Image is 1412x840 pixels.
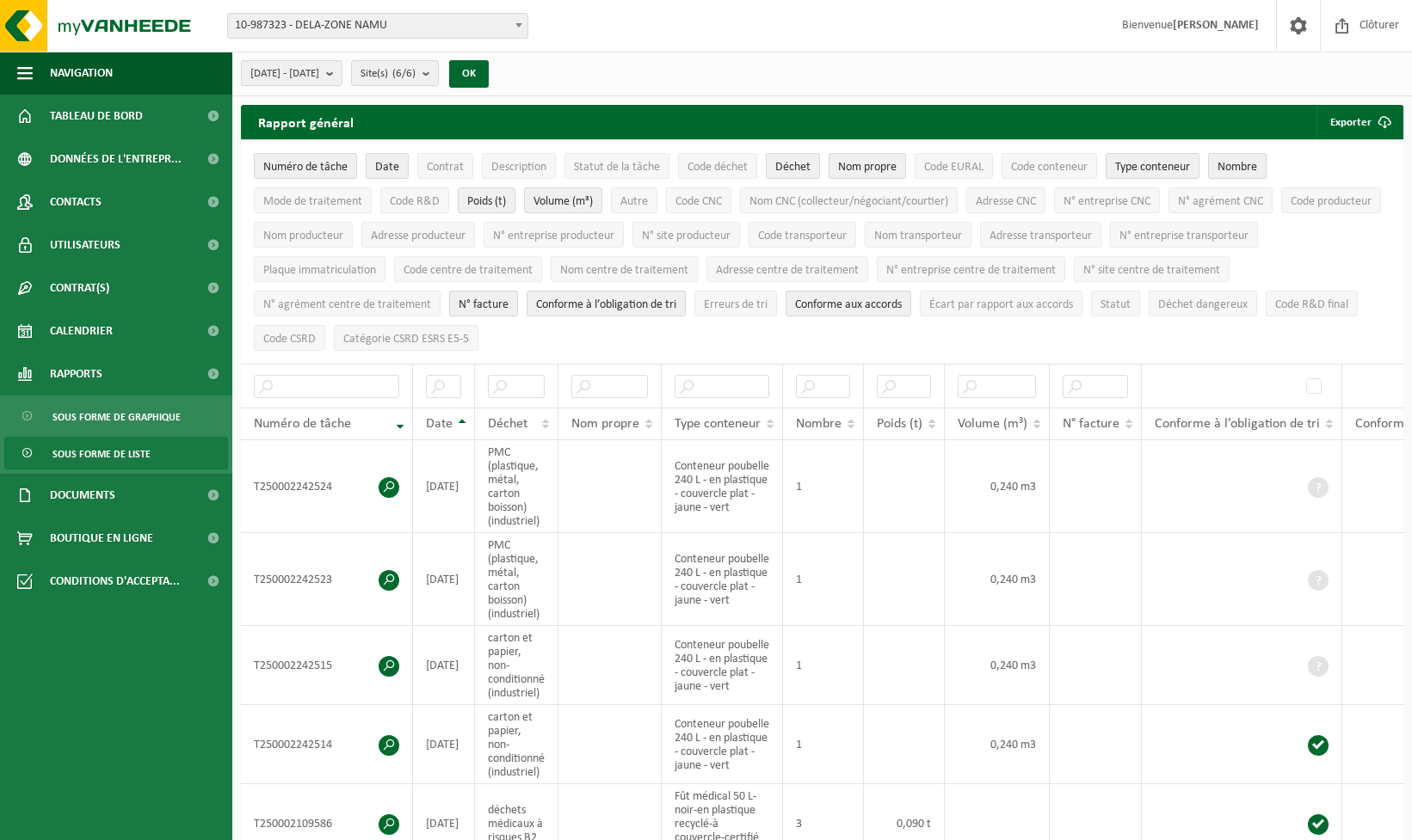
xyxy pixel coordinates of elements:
[536,298,676,311] span: Conforme à l’obligation de tri
[426,417,453,431] span: Date
[666,187,731,213] button: Code CNCCode CNC: Activate to sort
[877,417,922,431] span: Poids (t)
[1168,187,1273,213] button: N° agrément CNCN° agrément CNC: Activate to sort
[783,705,864,784] td: 1
[945,440,1050,533] td: 0,240 m3
[945,705,1050,784] td: 0,240 m3
[620,195,648,208] span: Autre
[50,95,143,138] span: Tableau de bord
[371,230,466,242] span: Adresse producteur
[1074,256,1230,282] button: N° site centre de traitementN° site centre de traitement: Activate to sort
[611,187,657,213] button: AutreAutre: Activate to sort
[241,626,413,705] td: T250002242515
[491,161,546,174] span: Description
[449,291,518,316] button: N° factureN° facture: Activate to sort
[990,230,1092,242] span: Adresse transporteur
[874,230,962,242] span: Nom transporteur
[560,264,688,277] span: Nom centre de traitement
[966,187,1045,213] button: Adresse CNCAdresse CNC: Activate to sort
[241,705,413,784] td: T250002242514
[458,187,515,213] button: Poids (t)Poids (t): Activate to sort
[50,517,153,560] span: Boutique en ligne
[1091,291,1140,316] button: StatutStatut: Activate to sort
[865,222,971,248] button: Nom transporteurNom transporteur: Activate to sort
[524,187,602,213] button: Volume (m³)Volume (m³): Activate to sort
[675,417,761,431] span: Type conteneur
[783,533,864,626] td: 1
[574,161,660,174] span: Statut de la tâche
[413,705,475,784] td: [DATE]
[1002,153,1097,179] button: Code conteneurCode conteneur: Activate to sort
[394,256,542,282] button: Code centre de traitementCode centre de traitement: Activate to sort
[1275,298,1348,311] span: Code R&D final
[1063,417,1119,431] span: N° facture
[1064,195,1150,208] span: N° entreprise CNC
[241,105,371,139] h2: Rapport général
[783,626,864,705] td: 1
[1083,264,1220,277] span: N° site centre de traitement
[527,291,686,316] button: Conforme à l’obligation de tri : Activate to sort
[662,440,783,533] td: Conteneur poubelle 240 L - en plastique - couvercle plat - jaune - vert
[976,195,1036,208] span: Adresse CNC
[1115,161,1190,174] span: Type conteneur
[678,153,757,179] button: Code déchetCode déchet: Activate to sort
[254,417,351,431] span: Numéro de tâche
[920,291,1082,316] button: Écart par rapport aux accordsÉcart par rapport aux accords: Activate to sort
[413,626,475,705] td: [DATE]
[945,533,1050,626] td: 0,240 m3
[740,187,958,213] button: Nom CNC (collecteur/négociant/courtier)Nom CNC (collecteur/négociant/courtier): Activate to sort
[704,298,768,311] span: Erreurs de tri
[749,222,856,248] button: Code transporteurCode transporteur: Activate to sort
[50,310,113,353] span: Calendrier
[50,224,120,267] span: Utilisateurs
[390,195,440,208] span: Code R&D
[361,61,416,87] span: Site(s)
[632,222,740,248] button: N° site producteurN° site producteur : Activate to sort
[838,161,897,174] span: Nom propre
[886,264,1056,277] span: N° entreprise centre de traitement
[749,195,948,208] span: Nom CNC (collecteur/négociant/courtier)
[475,705,558,784] td: carton et papier, non-conditionné (industriel)
[924,161,983,174] span: Code EURAL
[254,291,441,316] button: N° agrément centre de traitementN° agrément centre de traitement: Activate to sort
[795,298,902,311] span: Conforme aux accords
[4,437,228,469] a: Sous forme de liste
[1158,298,1248,311] span: Déchet dangereux
[775,161,811,174] span: Déchet
[50,353,102,395] span: Rapports
[380,187,449,213] button: Code R&DCode R&amp;D: Activate to sort
[375,161,399,174] span: Date
[493,230,614,242] span: N° entreprise producteur
[929,298,1073,311] span: Écart par rapport aux accords
[1119,230,1249,242] span: N° entreprise transporteur
[228,14,527,38] span: 10-987323 - DELA-ZONE NAMU
[254,187,372,213] button: Mode de traitementMode de traitement: Activate to sort
[533,195,593,208] span: Volume (m³)
[250,61,319,87] span: [DATE] - [DATE]
[241,533,413,626] td: T250002242523
[263,230,343,242] span: Nom producteur
[796,417,842,431] span: Nombre
[675,195,722,208] span: Code CNC
[706,256,868,282] button: Adresse centre de traitementAdresse centre de traitement: Activate to sort
[343,333,469,346] span: Catégorie CSRD ESRS E5-5
[958,417,1027,431] span: Volume (m³)
[227,13,528,39] span: 10-987323 - DELA-ZONE NAMU
[263,264,376,277] span: Plaque immatriculation
[459,298,509,311] span: N° facture
[694,291,777,316] button: Erreurs de triErreurs de tri: Activate to sort
[417,153,473,179] button: ContratContrat: Activate to sort
[334,325,478,351] button: Catégorie CSRD ESRS E5-5Catégorie CSRD ESRS E5-5: Activate to sort
[1106,153,1199,179] button: Type conteneurType conteneur: Activate to sort
[551,256,698,282] button: Nom centre de traitementNom centre de traitement: Activate to sort
[1054,187,1160,213] button: N° entreprise CNCN° entreprise CNC: Activate to sort
[263,298,431,311] span: N° agrément centre de traitement
[254,222,353,248] button: Nom producteurNom producteur: Activate to sort
[1281,187,1381,213] button: Code producteurCode producteur: Activate to sort
[50,181,102,224] span: Contacts
[1218,161,1257,174] span: Nombre
[1316,105,1402,139] button: Exporter
[475,626,558,705] td: carton et papier, non-conditionné (industriel)
[1149,291,1257,316] button: Déchet dangereux : Activate to sort
[877,256,1065,282] button: N° entreprise centre de traitementN° entreprise centre de traitement: Activate to sort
